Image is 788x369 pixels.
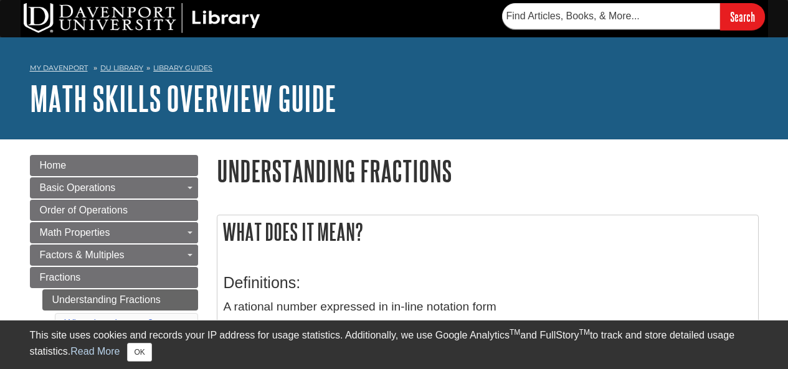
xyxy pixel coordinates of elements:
[30,79,336,118] a: Math Skills Overview Guide
[30,267,198,288] a: Fractions
[30,63,88,73] a: My Davenport
[40,205,128,215] span: Order of Operations
[224,274,752,292] h3: Definitions:
[502,3,765,30] form: Searches DU Library's articles, books, and more
[127,343,151,362] button: Close
[30,177,198,199] a: Basic Operations
[153,63,212,72] a: Library Guides
[217,155,759,187] h1: Understanding Fractions
[24,3,260,33] img: DU Library
[30,222,198,243] a: Math Properties
[40,227,110,238] span: Math Properties
[30,245,198,266] a: Factors & Multiples
[100,63,143,72] a: DU Library
[30,200,198,221] a: Order of Operations
[502,3,720,29] input: Find Articles, Books, & More...
[510,328,520,337] sup: TM
[40,272,81,283] span: Fractions
[40,250,125,260] span: Factors & Multiples
[40,182,116,193] span: Basic Operations
[30,60,759,80] nav: breadcrumb
[30,328,759,362] div: This site uses cookies and records your IP address for usage statistics. Additionally, we use Goo...
[217,215,758,248] h2: What does it mean?
[30,155,198,176] a: Home
[70,346,120,357] a: Read More
[42,289,198,311] a: Understanding Fractions
[720,3,765,30] input: Search
[40,160,67,170] span: Home
[65,318,153,329] a: What does it mean?
[579,328,590,337] sup: TM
